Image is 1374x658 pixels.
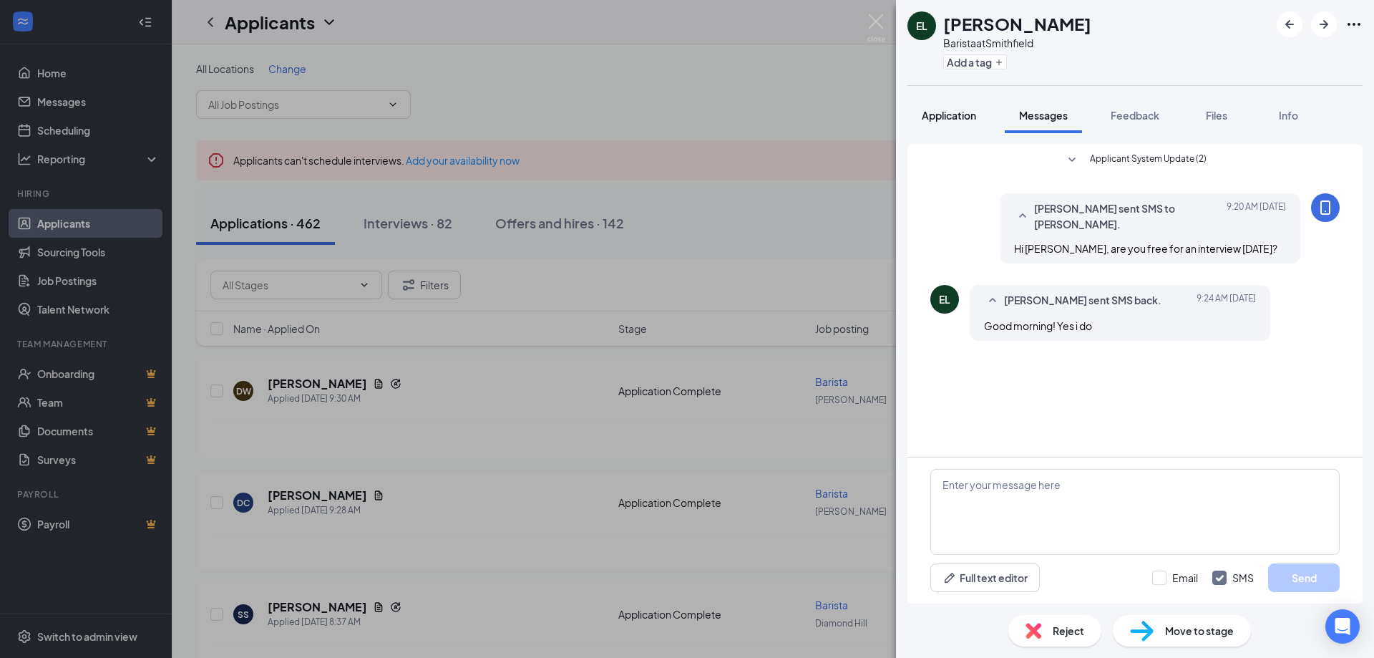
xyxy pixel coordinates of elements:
[1111,109,1159,122] span: Feedback
[1206,109,1227,122] span: Files
[1165,623,1234,639] span: Move to stage
[995,58,1003,67] svg: Plus
[1281,16,1298,33] svg: ArrowLeftNew
[1279,109,1298,122] span: Info
[942,571,957,585] svg: Pen
[1315,16,1332,33] svg: ArrowRight
[1268,563,1340,592] button: Send
[1004,292,1161,309] span: [PERSON_NAME] sent SMS back.
[916,19,927,33] div: EL
[984,319,1092,332] span: Good morning! Yes i do
[984,292,1001,309] svg: SmallChevronUp
[1034,200,1222,232] span: [PERSON_NAME] sent SMS to [PERSON_NAME].
[930,563,1040,592] button: Full text editorPen
[1227,200,1286,232] span: [DATE] 9:20 AM
[1277,11,1302,37] button: ArrowLeftNew
[1014,208,1031,225] svg: SmallChevronUp
[1063,152,1081,169] svg: SmallChevronDown
[1317,199,1334,216] svg: MobileSms
[1019,109,1068,122] span: Messages
[1325,609,1360,644] div: Open Intercom Messenger
[1345,16,1363,33] svg: Ellipses
[1090,152,1207,169] span: Applicant System Update (2)
[943,54,1007,69] button: PlusAdd a tag
[943,11,1091,36] h1: [PERSON_NAME]
[922,109,976,122] span: Application
[1063,152,1207,169] button: SmallChevronDownApplicant System Update (2)
[1053,623,1084,639] span: Reject
[1197,292,1256,309] span: [DATE] 9:24 AM
[1014,242,1277,255] span: Hi [PERSON_NAME], are you free for an interview [DATE]?
[943,36,1091,50] div: Barista at Smithfield
[1311,11,1337,37] button: ArrowRight
[939,292,950,306] div: EL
